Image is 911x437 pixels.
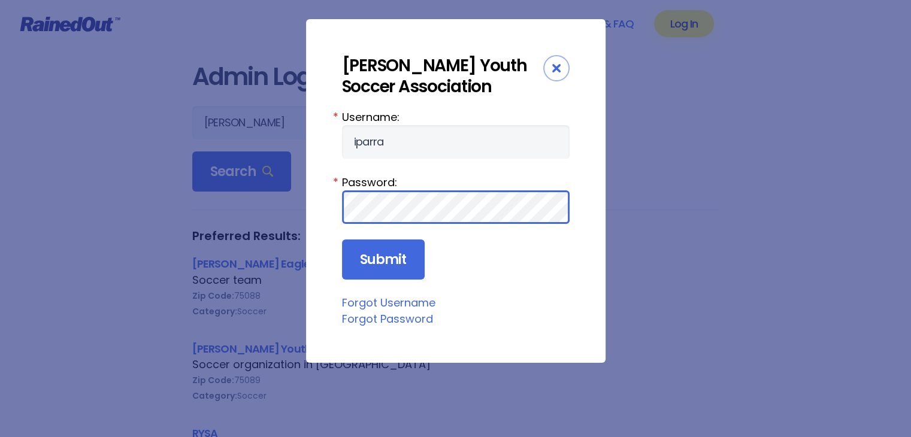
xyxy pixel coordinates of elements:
div: [PERSON_NAME] Youth Soccer Association [342,55,543,97]
label: Password: [342,174,570,190]
label: Username: [342,109,570,125]
a: Forgot Password [342,311,433,326]
a: Forgot Username [342,295,435,310]
div: Close [543,55,570,81]
input: Submit [342,239,425,280]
